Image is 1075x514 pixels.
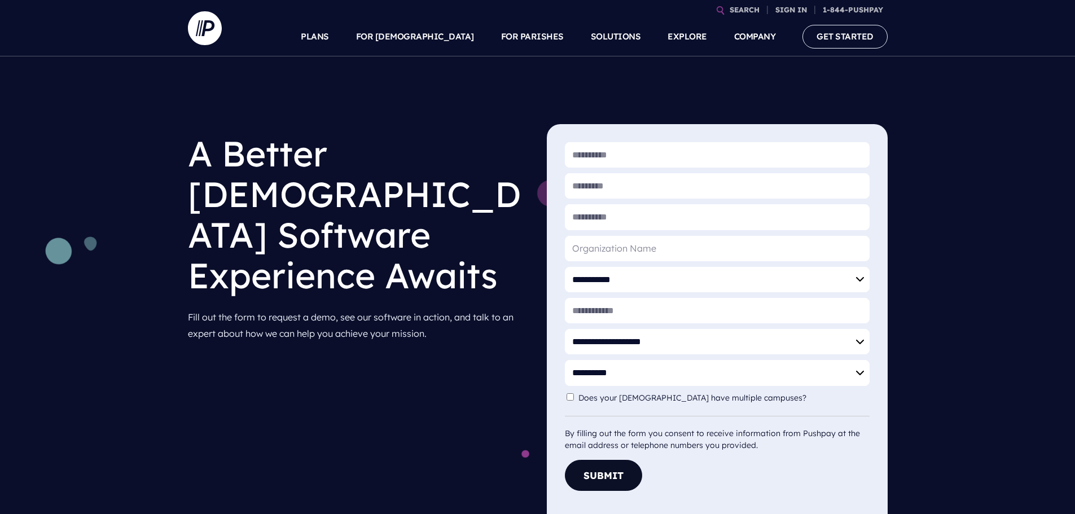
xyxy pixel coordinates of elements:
[668,17,707,56] a: EXPLORE
[565,460,642,491] button: Submit
[734,17,776,56] a: COMPANY
[802,25,888,48] a: GET STARTED
[188,305,529,346] p: Fill out the form to request a demo, see our software in action, and talk to an expert about how ...
[565,416,870,451] div: By filling out the form you consent to receive information from Pushpay at the email address or t...
[301,17,329,56] a: PLANS
[188,124,529,305] h1: A Better [DEMOGRAPHIC_DATA] Software Experience Awaits
[591,17,641,56] a: SOLUTIONS
[501,17,564,56] a: FOR PARISHES
[356,17,474,56] a: FOR [DEMOGRAPHIC_DATA]
[578,393,812,403] label: Does your [DEMOGRAPHIC_DATA] have multiple campuses?
[565,236,870,261] input: Organization Name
